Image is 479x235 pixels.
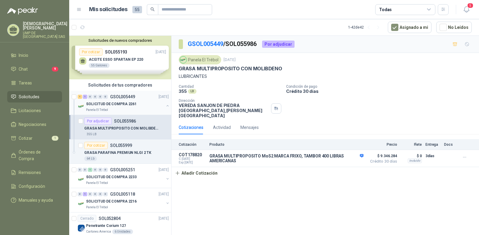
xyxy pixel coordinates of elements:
[179,99,269,103] p: Dirección
[86,223,126,229] p: Penetrante Corium 127
[78,215,96,222] div: Cerrado
[467,3,474,8] span: 5
[103,95,108,99] div: 0
[388,22,431,33] button: Asignado a mi
[78,200,85,207] img: Company Logo
[262,41,295,48] div: Por adjudicar
[367,160,397,163] span: Crédito 30 días
[112,229,133,234] div: 6 Unidades
[52,67,58,72] span: 9
[83,192,87,196] div: 1
[83,95,87,99] div: 1
[19,66,28,72] span: Chat
[425,142,440,147] p: Entrega
[172,167,221,179] button: Añadir Cotización
[7,167,62,178] a: Remisiones
[179,103,269,118] p: VEREDA SANJON DE PIEDRA [GEOGRAPHIC_DATA] , [PERSON_NAME][GEOGRAPHIC_DATA]
[72,38,169,43] button: Solicitudes de nuevos compradores
[213,124,231,131] div: Actividad
[89,5,128,14] h1: Mis solicitudes
[150,7,155,11] span: search
[179,66,282,72] p: GRASA MULTIPROPOSITO CON MOLIBDENO
[286,89,477,94] p: Crédito 30 días
[180,56,187,63] img: Company Logo
[7,50,62,61] a: Inicio
[86,108,108,112] p: Panela El Trébol
[69,36,171,79] div: Solicitudes de nuevos compradoresPor cotizarSOL055193[DATE] ACEITE ESSO SPARTAN EP 22055 GalonesP...
[19,52,28,59] span: Inicio
[367,142,397,147] p: Precio
[401,152,422,160] p: $ 0
[114,119,136,123] p: SOL055986
[52,136,58,141] span: 1
[19,121,46,128] span: Negociaciones
[78,166,170,185] a: 0 0 1 0 0 0 GSOL005251[DATE] Company LogoSOLICITUD DE COMPRA 2233Panela El Trébol
[179,124,203,131] div: Cotizaciones
[7,77,62,89] a: Tareas
[179,157,206,161] span: C: [DATE]
[379,6,392,13] div: Todas
[7,181,62,192] a: Configuración
[99,216,121,221] p: SOL052804
[78,191,170,210] a: 0 1 0 0 0 0 GSOL005118[DATE] Company LogoSOLICITUD DE COMPRA 2216Panela El Trébol
[98,192,103,196] div: 0
[78,103,85,110] img: Company Logo
[348,23,383,32] div: 1 - 42 de 42
[224,57,236,63] p: [DATE]
[19,107,41,114] span: Licitaciones
[179,73,472,80] p: LUBRICANTES
[132,6,142,13] span: 55
[86,174,137,180] p: SOLICITUD DE COMPRA 2233
[86,181,108,185] p: Panela El Trébol
[7,105,62,116] a: Licitaciones
[84,132,99,137] div: 355 LB
[110,143,132,148] p: SOL055999
[436,22,472,33] button: No Leídos
[240,124,259,131] div: Mensajes
[179,89,187,94] p: 355
[159,167,169,173] p: [DATE]
[78,224,85,232] img: Company Logo
[159,94,169,100] p: [DATE]
[19,197,53,203] span: Manuales y ayuda
[88,192,92,196] div: 0
[444,142,456,147] p: Docs
[7,194,62,206] a: Manuales y ayuda
[86,199,137,204] p: SOLICITUD DE COMPRA 2216
[86,101,137,107] p: SOLICITUD DE COMPRA 2261
[19,93,39,100] span: Solicitudes
[110,192,135,196] p: GSOL005118
[19,183,45,190] span: Configuración
[7,91,62,102] a: Solicitudes
[7,119,62,130] a: Negociaciones
[286,84,477,89] p: Condición de pago
[78,192,82,196] div: 0
[78,93,170,112] a: 1 1 0 0 0 0 GSOL005449[DATE] Company LogoSOLICITUD DE COMPRA 2261Panela El Trébol
[23,22,67,30] p: [DEMOGRAPHIC_DATA] [PERSON_NAME]
[69,139,171,164] a: Por cotizarSOL055999GRASA PARAFINA PREMIUN NLGI 2 TK64 Lb
[84,150,151,156] p: GRASA PARAFINA PREMIUN NLGI 2 TK
[209,142,363,147] p: Producto
[69,115,171,139] a: Por adjudicarSOL055986GRASA MULTIPROPOSITO CON MOLIBDENO355 LB
[69,79,171,91] div: Solicitudes de tus compradores
[401,142,422,147] p: Flete
[209,154,363,163] p: GRASA MULTIPROPOSITO MoS2 MARCA FRIXO, TAMBOR 400 LIBRAS AMERICANAS
[408,158,422,163] div: Incluido
[84,156,97,161] div: 64 Lb
[98,168,103,172] div: 0
[461,4,472,15] button: 5
[19,80,32,86] span: Tareas
[98,95,103,99] div: 0
[78,168,82,172] div: 0
[83,168,87,172] div: 0
[84,142,108,149] div: Por cotizar
[86,229,111,234] p: Cartones America
[19,169,41,176] span: Remisiones
[103,168,108,172] div: 0
[7,63,62,75] a: Chat9
[188,40,223,47] a: GSOL005449
[179,142,206,147] p: Cotización
[93,95,97,99] div: 0
[188,39,257,49] p: / SOL055986
[179,84,281,89] p: Cantidad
